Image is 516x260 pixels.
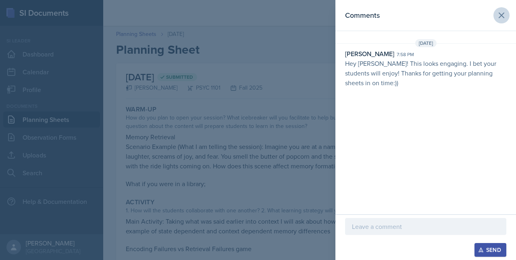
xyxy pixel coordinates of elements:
[397,51,414,58] div: 7:58 pm
[474,243,506,257] button: Send
[345,49,394,59] div: [PERSON_NAME]
[345,10,380,21] h2: Comments
[480,247,501,253] div: Send
[345,59,506,88] p: Hey [PERSON_NAME]! This looks engaging. I bet your students will enjoy! Thanks for getting your p...
[415,39,437,47] span: [DATE]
